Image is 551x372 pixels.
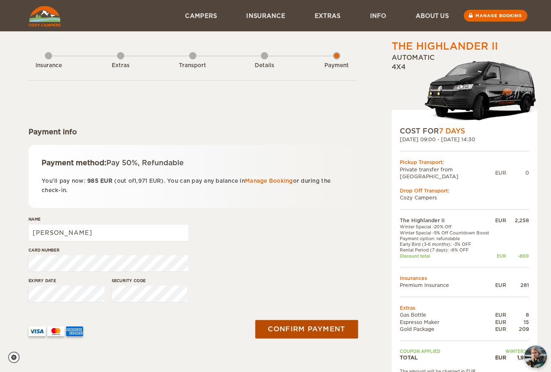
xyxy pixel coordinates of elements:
[400,304,529,311] td: Extras
[106,159,184,167] span: Pay 50%, Refundable
[424,56,537,126] img: stor-langur-223.png
[506,253,529,259] div: -800
[494,253,506,259] div: EUR
[255,320,358,339] button: Confirm payment
[8,352,25,363] a: Cookie settings
[400,326,494,333] td: Gold Package
[314,62,359,70] div: Payment
[506,354,529,361] div: 1,971
[242,62,287,70] div: Details
[392,53,537,126] div: Automatic 4x4
[494,282,506,289] div: EUR
[506,282,529,289] div: 281
[400,136,529,143] div: [DATE] 09:00 - [DATE] 14:30
[29,6,61,26] img: Cozy Campers
[494,348,529,354] td: WINTER25
[29,127,357,137] div: Payment info
[392,39,498,53] div: The Highlander II
[400,224,494,230] td: Winter Special -20% Off
[400,275,529,282] td: Insurances
[170,62,215,70] div: Transport
[400,159,529,166] div: Pickup Transport:
[400,236,494,241] td: Payment option: refundable
[494,217,506,224] div: EUR
[400,217,494,224] td: The Highlander II
[245,178,293,184] a: Manage Booking
[506,326,529,333] div: 209
[400,166,495,180] td: Private transfer from [GEOGRAPHIC_DATA]
[42,176,344,195] p: You'll pay now: (out of ). You can pay any balance in or during the check-in.
[400,241,494,247] td: Early Bird (3-6 months): -3% OFF
[100,178,112,184] span: EUR
[29,326,46,336] img: VISA
[98,62,143,70] div: Extras
[26,62,71,70] div: Insurance
[42,158,344,168] div: Payment method:
[87,178,99,184] span: 985
[29,278,104,284] label: Expiry date
[525,346,547,368] img: Freyja at Cozy Campers
[29,247,188,253] label: Card number
[400,230,494,236] td: Winter Special -5% Off Countdown Boost
[400,348,494,354] td: Coupon applied
[400,311,494,318] td: Gas Bottle
[400,354,494,361] td: TOTAL
[400,187,529,194] div: Drop Off Transport:
[494,319,506,326] div: EUR
[47,326,64,336] img: mastercard
[439,127,465,135] span: 7 Days
[29,216,188,222] label: Name
[506,311,529,318] div: 8
[66,326,83,336] img: AMEX
[506,319,529,326] div: 15
[112,278,187,284] label: Security code
[494,354,506,361] div: EUR
[400,126,529,136] div: COST FOR
[495,169,506,176] div: EUR
[494,326,506,333] div: EUR
[400,194,529,201] td: Cozy Campers
[400,282,494,289] td: Premium Insurance
[400,247,494,253] td: Rental Period (7 days): -8% OFF
[149,178,161,184] span: EUR
[506,169,529,176] div: 0
[464,10,527,22] a: Manage booking
[400,319,494,326] td: Espresso Maker
[525,346,547,368] button: chat-button
[134,178,147,184] span: 1,971
[506,217,529,224] div: 2,258
[400,253,494,259] td: Discount total
[494,311,506,318] div: EUR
